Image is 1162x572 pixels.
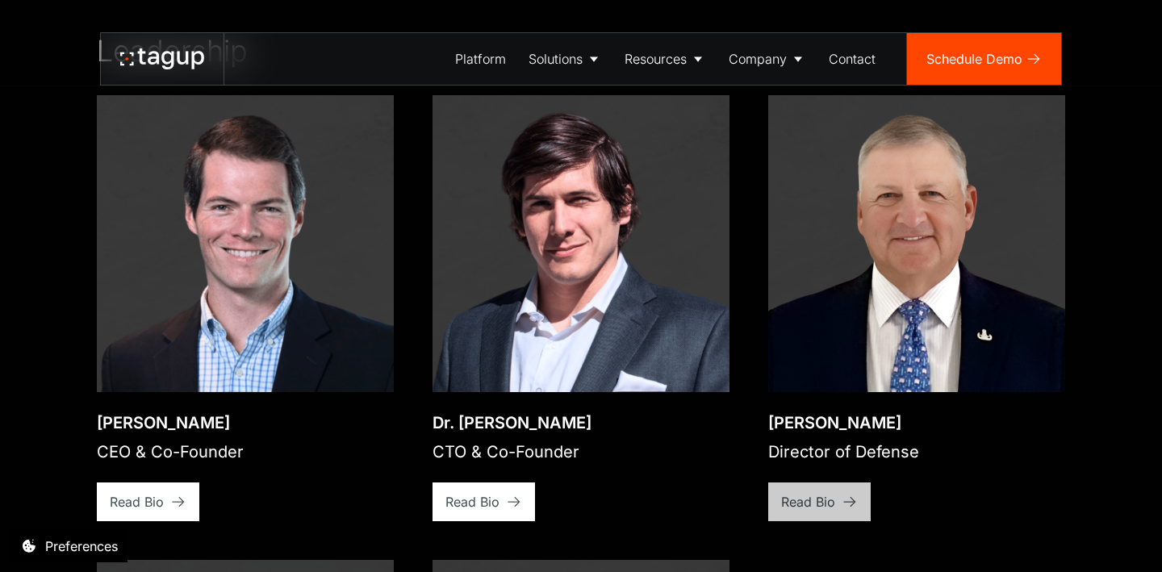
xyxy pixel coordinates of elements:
[529,49,583,69] div: Solutions
[433,440,591,463] div: CTO & Co-Founder
[768,440,919,463] div: Director of Defense
[97,95,394,392] a: Open bio popup
[433,411,591,434] div: Dr. [PERSON_NAME]
[625,49,687,69] div: Resources
[768,95,1065,392] a: Open bio popup
[767,391,768,392] div: Open bio popup
[729,49,787,69] div: Company
[433,95,729,392] a: Open bio popup
[97,440,244,463] div: CEO & Co-Founder
[110,492,164,511] div: Read Bio
[97,411,244,434] div: [PERSON_NAME]
[455,49,506,69] div: Platform
[433,482,535,521] a: Read Bio
[613,33,717,85] a: Resources
[768,482,871,521] a: Read Bio
[817,33,887,85] a: Contact
[517,33,613,85] a: Solutions
[717,33,817,85] a: Company
[926,49,1022,69] div: Schedule Demo
[97,95,394,392] img: Jon Garrity
[97,482,199,521] a: Read Bio
[907,33,1061,85] a: Schedule Demo
[768,95,1065,392] img: Paul Plemmons
[781,492,835,511] div: Read Bio
[96,391,97,392] div: Open bio popup
[768,411,919,434] div: [PERSON_NAME]
[45,537,118,556] div: Preferences
[444,33,517,85] a: Platform
[445,492,499,511] div: Read Bio
[433,95,729,392] img: Dr. Will Vega-Brown
[829,49,876,69] div: Contact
